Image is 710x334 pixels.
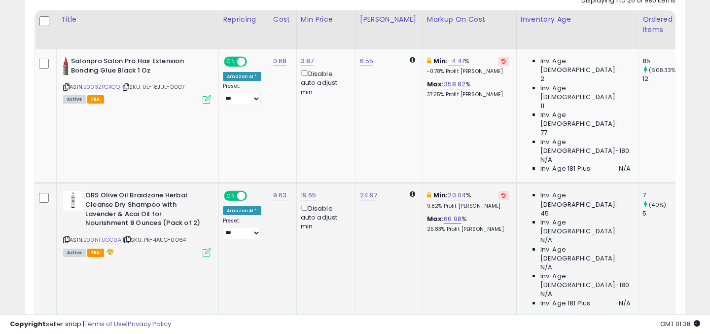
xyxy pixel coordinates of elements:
[660,319,700,329] span: 2025-10-13 01:38 GMT
[540,57,631,74] span: Inv. Age [DEMOGRAPHIC_DATA]:
[360,56,374,66] a: 6.55
[642,209,682,218] div: 5
[87,95,104,104] span: FBA
[427,226,509,233] p: 25.83% Profit [PERSON_NAME]
[246,192,261,200] span: OFF
[540,74,544,83] span: 2
[63,57,69,76] img: 31tExCgV0YL._SL40_.jpg
[448,56,464,66] a: -4.41
[10,319,46,329] strong: Copyright
[83,236,121,244] a: B00NFUGG0A
[427,214,444,223] b: Max:
[223,72,261,81] div: Amazon AI *
[123,236,186,244] span: | SKU: PK-4AUG-0064
[427,68,509,75] p: -0.78% Profit [PERSON_NAME]
[540,299,592,308] span: Inv. Age 181 Plus:
[427,14,512,25] div: Markup on Cost
[540,84,631,102] span: Inv. Age [DEMOGRAPHIC_DATA]:
[104,248,114,255] i: hazardous material
[63,95,86,104] span: All listings currently available for purchase on Amazon
[540,128,547,137] span: 77
[540,290,552,298] span: N/A
[642,74,682,83] div: 12
[301,68,348,97] div: Disable auto adjust min
[540,191,631,209] span: Inv. Age [DEMOGRAPHIC_DATA]:
[223,83,261,105] div: Preset:
[540,272,631,290] span: Inv. Age [DEMOGRAPHIC_DATA]-180:
[246,58,261,66] span: OFF
[427,91,509,98] p: 37.25% Profit [PERSON_NAME]
[10,320,171,329] div: seller snap | |
[85,191,205,230] b: ORS Olive Oil Braidzone Herbal Cleanse Dry Shampoo with Lavender & Acai Oil for Nourishment 8 Oun...
[301,190,317,200] a: 19.65
[642,14,678,35] div: Ordered Items
[521,14,634,25] div: Inventory Age
[273,190,287,200] a: 9.63
[540,263,552,272] span: N/A
[63,191,83,211] img: 31-IHA9iDeL._SL40_.jpg
[121,83,185,91] span: | SKU: UL-18JUL-0007
[444,79,465,89] a: 358.82
[619,299,631,308] span: N/A
[649,201,666,209] small: (40%)
[63,249,86,257] span: All listings currently available for purchase on Amazon
[642,191,682,200] div: 7
[444,214,461,224] a: 66.98
[225,58,237,66] span: ON
[423,10,516,49] th: The percentage added to the cost of goods (COGS) that forms the calculator for Min & Max prices.
[301,14,352,25] div: Min Price
[273,56,287,66] a: 0.68
[223,218,261,240] div: Preset:
[427,80,509,98] div: %
[83,83,120,91] a: B003ZPCXQQ
[427,57,509,75] div: %
[448,190,466,200] a: 20.04
[273,14,292,25] div: Cost
[71,57,191,77] b: Salonpro Salon Pro Hair Extension Bonding Glue Black 1 Oz
[223,14,265,25] div: Repricing
[433,190,448,200] b: Min:
[87,249,104,257] span: FBA
[540,245,631,263] span: Inv. Age [DEMOGRAPHIC_DATA]:
[63,191,211,256] div: ASIN:
[360,14,419,25] div: [PERSON_NAME]
[225,192,237,200] span: ON
[433,56,448,66] b: Min:
[540,164,592,173] span: Inv. Age 181 Plus:
[128,319,171,329] a: Privacy Policy
[301,203,348,231] div: Disable auto adjust min
[223,206,261,215] div: Amazon AI *
[540,209,549,218] span: 45
[63,57,211,103] div: ASIN:
[427,191,509,209] div: %
[360,190,378,200] a: 24.97
[84,319,126,329] a: Terms of Use
[642,57,682,66] div: 85
[619,164,631,173] span: N/A
[540,236,552,245] span: N/A
[540,111,631,128] span: Inv. Age [DEMOGRAPHIC_DATA]:
[301,56,314,66] a: 3.87
[649,66,678,74] small: (608.33%)
[540,138,631,155] span: Inv. Age [DEMOGRAPHIC_DATA]-180:
[427,79,444,89] b: Max:
[427,203,509,210] p: 9.82% Profit [PERSON_NAME]
[540,102,544,111] span: 11
[61,14,214,25] div: Title
[427,215,509,233] div: %
[540,218,631,236] span: Inv. Age [DEMOGRAPHIC_DATA]:
[540,155,552,164] span: N/A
